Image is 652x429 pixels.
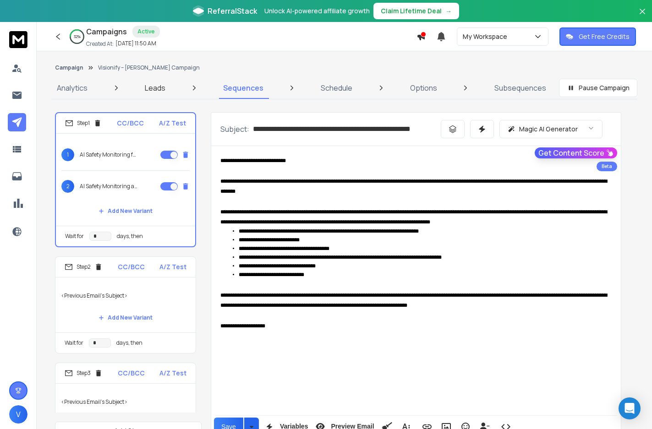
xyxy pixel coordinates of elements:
[9,405,27,424] button: V
[116,339,142,347] p: days, then
[579,32,630,41] p: Get Free Credits
[74,34,81,39] p: 32 %
[220,124,249,135] p: Subject:
[65,233,84,240] p: Wait for
[51,77,93,99] a: Analytics
[61,180,74,193] span: 2
[373,3,459,19] button: Claim Lifetime Deal→
[91,202,160,220] button: Add New Variant
[65,369,103,377] div: Step 3
[218,77,269,99] a: Sequences
[494,82,546,93] p: Subsequences
[55,112,196,247] li: Step1CC/BCCA/Z Test1AI Safety Monitoring for [PERSON_NAME] through CCTV Cameras2AI Safety Monitor...
[115,40,156,47] p: [DATE] 11:50 AM
[65,119,102,127] div: Step 1
[315,77,358,99] a: Schedule
[117,233,143,240] p: days, then
[132,26,160,38] div: Active
[264,6,370,16] p: Unlock AI-powered affiliate growth
[139,77,171,99] a: Leads
[98,64,200,71] p: Visionify – [PERSON_NAME] Campaign
[80,183,138,190] p: AI Safety Monitoring and Pharma operations compliance
[597,162,617,171] div: Beta
[65,263,103,271] div: Step 2
[489,77,552,99] a: Subsequences
[559,79,637,97] button: Pause Campaign
[410,82,437,93] p: Options
[619,397,641,419] div: Open Intercom Messenger
[445,6,452,16] span: →
[55,256,196,353] li: Step2CC/BCCA/Z Test<Previous Email's Subject>Add New VariantWait fordays, then
[145,82,165,93] p: Leads
[86,26,127,37] h1: Campaigns
[118,262,145,272] p: CC/BCC
[159,119,186,128] p: A/Z Test
[65,339,83,347] p: Wait for
[86,40,114,48] p: Created At:
[636,5,648,27] button: Close banner
[61,148,74,161] span: 1
[80,151,138,158] p: AI Safety Monitoring for [PERSON_NAME] through CCTV Cameras
[61,283,190,309] p: <Previous Email's Subject>
[117,119,144,128] p: CC/BCC
[159,369,186,378] p: A/Z Test
[559,27,636,46] button: Get Free Credits
[321,82,352,93] p: Schedule
[208,5,257,16] span: ReferralStack
[91,309,160,327] button: Add New Variant
[463,32,511,41] p: My Workspace
[223,82,263,93] p: Sequences
[405,77,443,99] a: Options
[159,262,186,272] p: A/Z Test
[118,369,145,378] p: CC/BCC
[519,125,578,134] p: Magic AI Generator
[55,64,83,71] button: Campaign
[535,147,617,158] button: Get Content Score
[499,120,603,138] button: Magic AI Generator
[61,389,190,415] p: <Previous Email's Subject>
[57,82,88,93] p: Analytics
